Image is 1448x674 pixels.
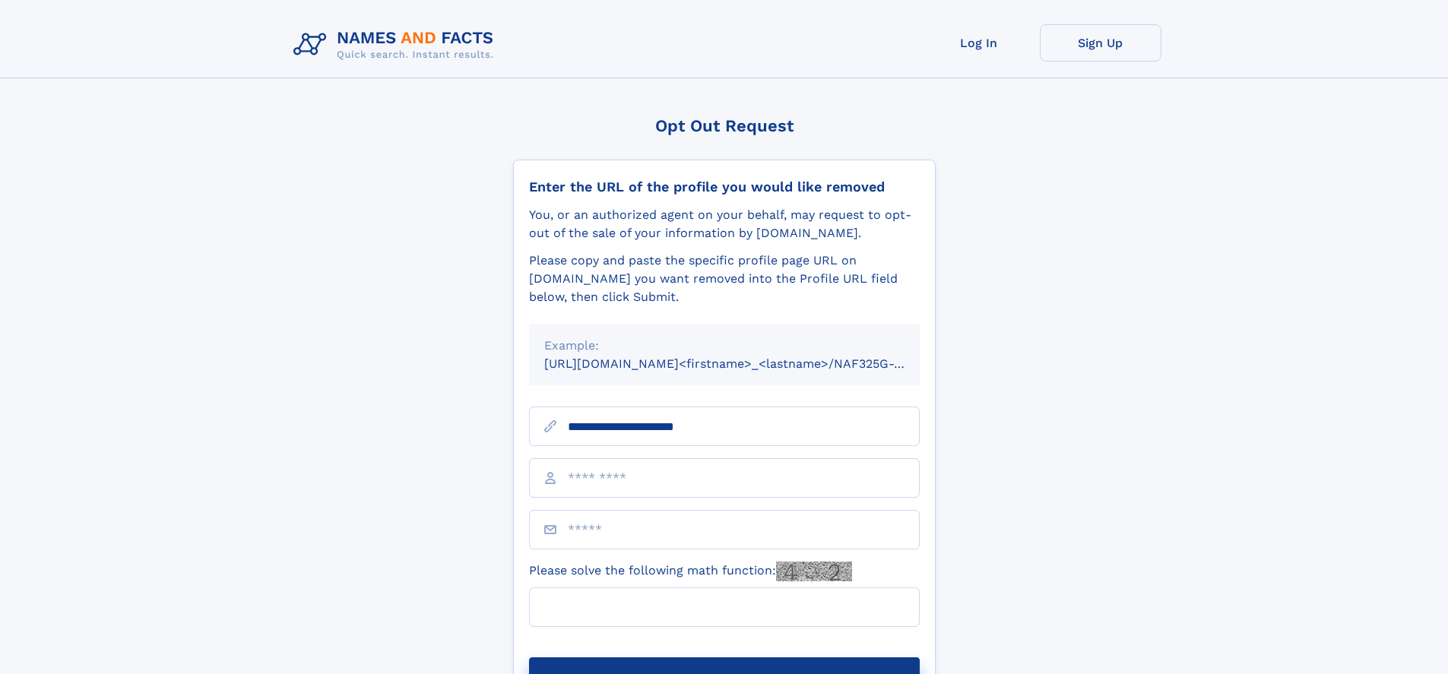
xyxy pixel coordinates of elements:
a: Sign Up [1040,24,1161,62]
div: Enter the URL of the profile you would like removed [529,179,920,195]
a: Log In [918,24,1040,62]
div: You, or an authorized agent on your behalf, may request to opt-out of the sale of your informatio... [529,206,920,242]
div: Example: [544,337,905,355]
img: Logo Names and Facts [287,24,506,65]
div: Opt Out Request [513,116,936,135]
small: [URL][DOMAIN_NAME]<firstname>_<lastname>/NAF325G-xxxxxxxx [544,356,949,371]
label: Please solve the following math function: [529,562,852,581]
div: Please copy and paste the specific profile page URL on [DOMAIN_NAME] you want removed into the Pr... [529,252,920,306]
